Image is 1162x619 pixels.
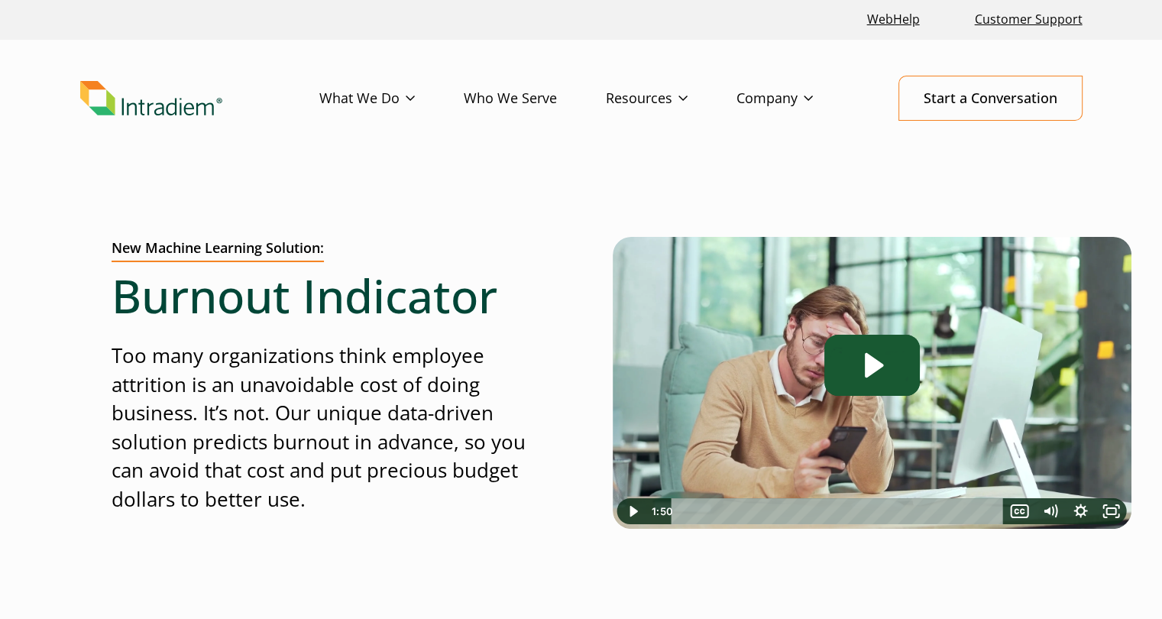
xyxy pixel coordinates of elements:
[898,76,1083,121] a: Start a Conversation
[824,335,920,396] button: Play Video: Burnout Indicator
[80,81,222,116] img: Intradiem
[969,3,1089,36] a: Customer Support
[1096,498,1127,524] button: Fullscreen
[112,268,550,323] h1: Burnout Indicator
[112,342,550,514] p: Too many organizations think employee attrition is an unavoidable cost of doing business. It’s no...
[613,237,1131,529] img: Video Thumbnail
[861,3,926,36] a: Link opens in a new window
[617,498,648,524] button: Play Video
[80,81,319,116] a: Link to homepage of Intradiem
[1066,498,1096,524] button: Show settings menu
[736,76,862,121] a: Company
[1035,498,1066,524] button: Mute
[606,76,736,121] a: Resources
[1005,498,1035,524] button: Show captions menu
[683,498,997,524] div: Playbar
[464,76,606,121] a: Who We Serve
[319,76,464,121] a: What We Do
[112,240,324,263] h2: New Machine Learning Solution:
